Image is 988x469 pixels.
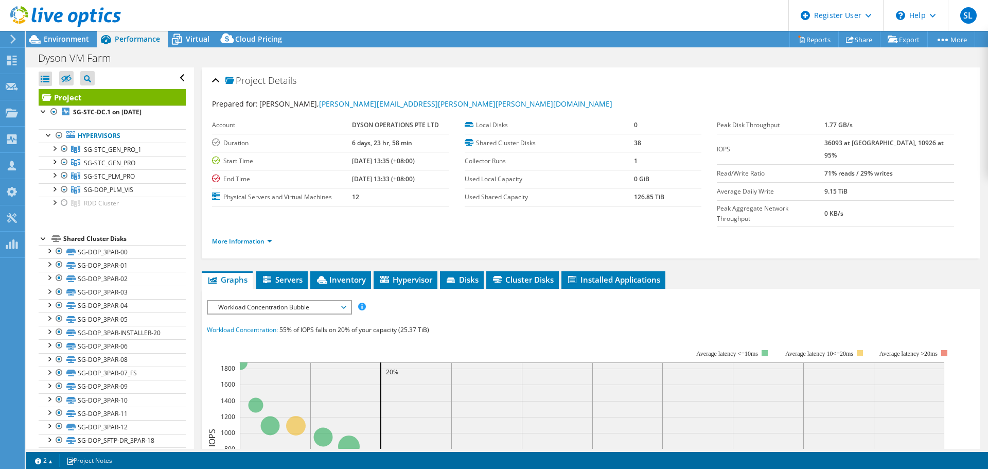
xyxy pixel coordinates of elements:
span: Installed Applications [567,274,660,285]
a: SG-DOP_3PAR-08 [39,353,186,367]
text: IOPS [206,429,218,447]
label: Start Time [212,156,352,166]
span: Hypervisor [379,274,432,285]
b: 1 [634,157,638,165]
span: Details [268,74,296,86]
a: Export [880,31,928,47]
span: Inventory [315,274,366,285]
a: SG-DOP_3PAR-05 [39,312,186,326]
b: [DATE] 13:33 (+08:00) [352,175,415,183]
b: SG-STC-DC.1 on [DATE] [73,108,142,116]
a: SG-DOP_3PAR-02 [39,272,186,285]
text: Average latency >20ms [879,350,938,357]
a: SG-DOP_3PAR-06 [39,339,186,353]
tspan: Average latency 10<=20ms [785,350,853,357]
b: 38 [634,138,641,147]
b: 6 days, 23 hr, 58 min [352,138,412,147]
a: SG-STC_GEN_PRO [39,156,186,169]
span: Cloud Pricing [235,34,282,44]
a: Hypervisors [39,129,186,143]
a: SG-DOP_3PAR-10 [39,393,186,407]
a: SG-STC_PLM_PRO [39,169,186,183]
a: SG-DOP_3PAR-03 [39,286,186,299]
b: DYSON OPERATIONS PTE LTD [352,120,439,129]
label: Peak Disk Throughput [717,120,824,130]
b: 36093 at [GEOGRAPHIC_DATA], 10926 at 95% [824,138,944,160]
a: SG-DOP_3PAR-12 [39,420,186,433]
svg: \n [896,11,905,20]
a: SG-DOP-DS-01 (1) [39,447,186,461]
label: Collector Runs [465,156,634,166]
div: Shared Cluster Disks [63,233,186,245]
b: [DATE] 13:35 (+08:00) [352,157,415,165]
span: Workload Concentration Bubble [213,301,345,314]
span: Servers [261,274,303,285]
a: Share [838,31,880,47]
tspan: Average latency <=10ms [696,350,758,357]
span: RDD Cluster [84,199,119,207]
span: Cluster Disks [491,274,554,285]
label: Duration [212,138,352,148]
a: [PERSON_NAME][EMAIL_ADDRESS][PERSON_NAME][PERSON_NAME][DOMAIN_NAME] [319,99,612,109]
span: SG-STC_GEN_PRO [84,159,135,167]
span: SG-DOP_PLM_VIS [84,185,133,194]
span: Virtual [186,34,209,44]
a: 2 [28,454,60,467]
span: SL [960,7,977,24]
a: Reports [789,31,839,47]
a: Project [39,89,186,106]
a: SG-DOP_3PAR-11 [39,407,186,420]
label: Used Local Capacity [465,174,634,184]
b: 1.77 GB/s [824,120,853,129]
span: Disks [445,274,479,285]
a: SG-DOP_3PAR-07_FS [39,367,186,380]
span: Workload Concentration: [207,325,278,334]
a: SG-DOP_3PAR-09 [39,380,186,393]
text: 1400 [221,396,235,405]
span: SG-STC_GEN_PRO_1 [84,145,142,154]
text: 20% [386,368,398,376]
text: 1200 [221,412,235,421]
span: [PERSON_NAME], [259,99,612,109]
b: 0 GiB [634,175,649,183]
label: End Time [212,174,352,184]
label: Read/Write Ratio [717,168,824,179]
a: More [927,31,975,47]
a: SG-DOP_PLM_VIS [39,183,186,197]
a: SG-DOP_SFTP-DR_3PAR-18 [39,434,186,447]
span: Environment [44,34,89,44]
label: Local Disks [465,120,634,130]
b: 9.15 TiB [824,187,848,196]
h1: Dyson VM Farm [33,53,127,64]
label: Used Shared Capacity [465,192,634,202]
b: 71% reads / 29% writes [824,169,893,178]
b: 126.85 TiB [634,193,664,201]
span: Graphs [207,274,248,285]
label: Peak Aggregate Network Throughput [717,203,824,224]
span: Performance [115,34,160,44]
text: 1600 [221,380,235,389]
b: 0 KB/s [824,209,843,218]
label: Average Daily Write [717,186,824,197]
a: SG-DOP_3PAR-01 [39,258,186,272]
label: IOPS [717,144,824,154]
label: Account [212,120,352,130]
label: Prepared for: [212,99,258,109]
a: SG-DOP_3PAR-00 [39,245,186,258]
b: 12 [352,193,359,201]
a: SG-STC_GEN_PRO_1 [39,143,186,156]
a: SG-DOP_3PAR-INSTALLER-20 [39,326,186,339]
label: Shared Cluster Disks [465,138,634,148]
a: Project Notes [59,454,119,467]
label: Physical Servers and Virtual Machines [212,192,352,202]
text: 1000 [221,428,235,437]
text: 1800 [221,364,235,373]
text: 800 [224,444,235,453]
span: 55% of IOPS falls on 20% of your capacity (25.37 TiB) [279,325,429,334]
a: More Information [212,237,272,246]
span: Project [225,76,266,86]
a: SG-DOP_3PAR-04 [39,299,186,312]
a: RDD Cluster [39,197,186,210]
a: SG-STC-DC.1 on [DATE] [39,106,186,119]
b: 0 [634,120,638,129]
